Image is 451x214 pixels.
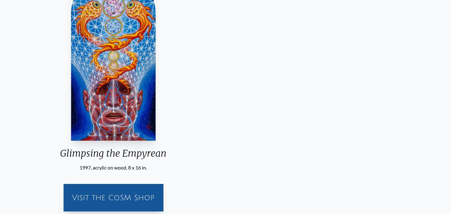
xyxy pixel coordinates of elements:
[67,188,159,208] a: Visit the CoSM Shop
[55,148,171,164] div: Glimpsing the Empyrean
[55,164,171,171] div: 1997, acrylic on wood, 8 x 16 in.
